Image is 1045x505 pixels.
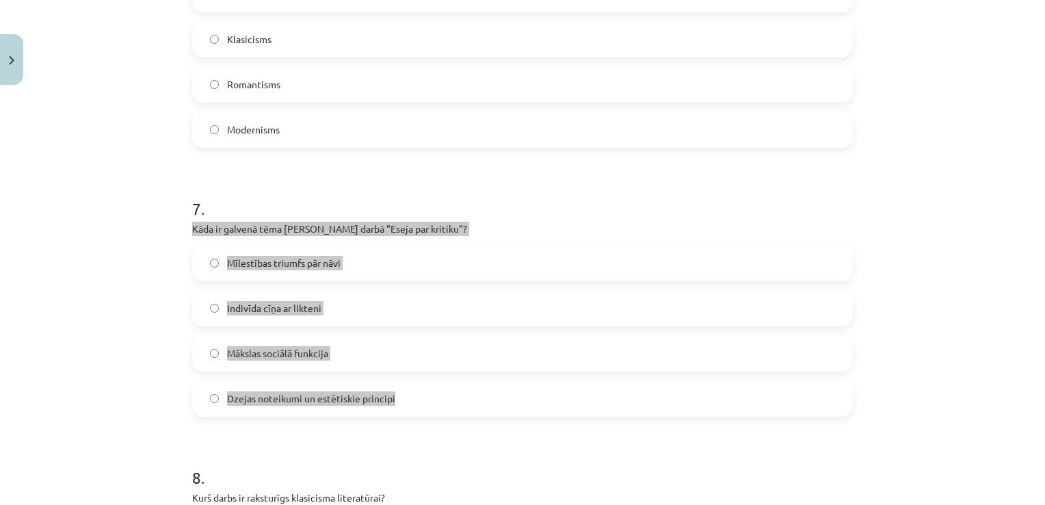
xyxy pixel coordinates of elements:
[227,346,328,361] span: Mākslas sociālā funkcija
[210,394,219,403] input: Dzejas noteikumi un estētiskie principi
[210,349,219,358] input: Mākslas sociālā funkcija
[210,125,219,134] input: Modernisms
[192,444,853,487] h1: 8 .
[9,56,14,65] img: icon-close-lesson-0947bae3869378f0d4975bcd49f059093ad1ed9edebbc8119c70593378902aed.svg
[227,77,280,92] span: Romantisms
[210,304,219,313] input: Indivīda cīņa ar likteni
[210,259,219,268] input: Mīlestības triumfs pār nāvi
[227,32,272,47] span: Klasicisms
[227,122,280,137] span: Modernisms
[227,391,395,406] span: Dzejas noteikumi un estētiskie principi
[210,35,219,44] input: Klasicisms
[192,491,853,505] p: Kurš darbs ir raksturīgs klasicisma literatūrai?
[192,175,853,218] h1: 7 .
[210,80,219,89] input: Romantisms
[227,256,341,270] span: Mīlestības triumfs pār nāvi
[192,222,853,236] p: Kāda ir galvenā tēma [PERSON_NAME] darbā "Eseja par kritiku"?
[227,301,321,315] span: Indivīda cīņa ar likteni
